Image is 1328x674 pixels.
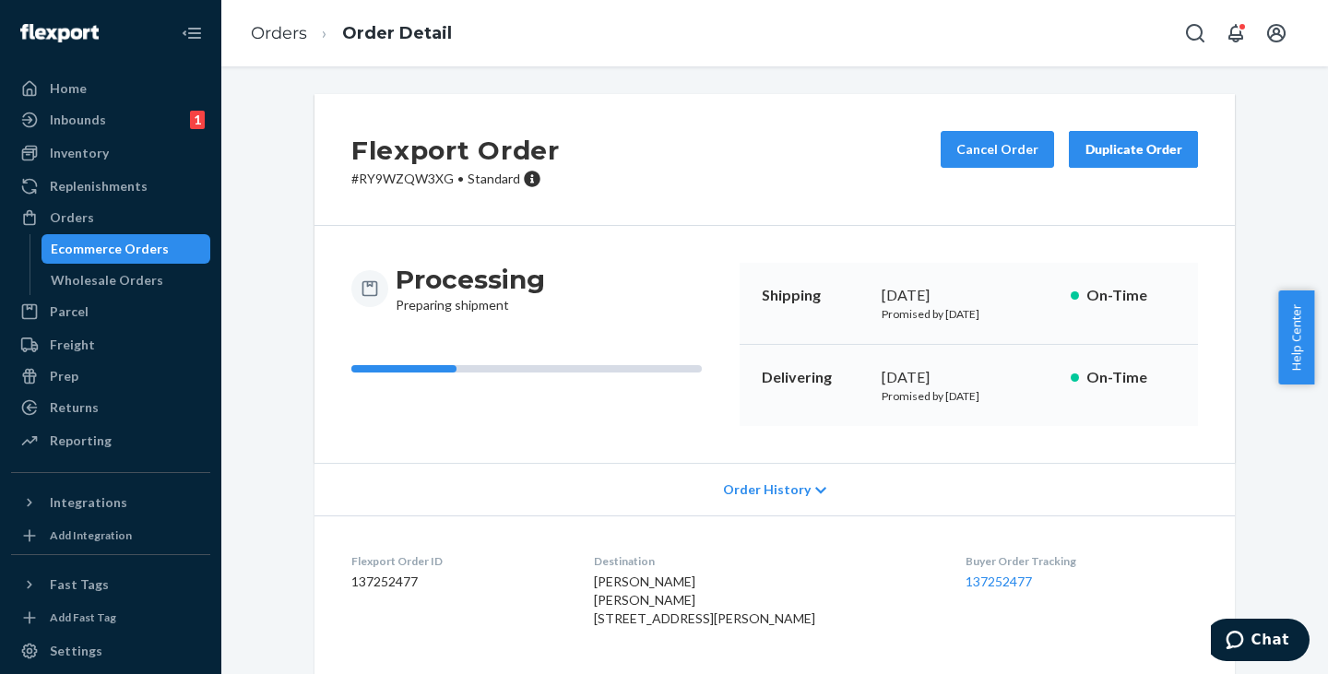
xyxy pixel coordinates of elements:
[1086,367,1176,388] p: On-Time
[1069,131,1198,168] button: Duplicate Order
[941,131,1054,168] button: Cancel Order
[11,105,210,135] a: Inbounds1
[11,203,210,232] a: Orders
[11,74,210,103] a: Home
[51,240,169,258] div: Ecommerce Orders
[882,306,1056,322] p: Promised by [DATE]
[50,79,87,98] div: Home
[50,177,148,195] div: Replenishments
[11,330,210,360] a: Freight
[41,234,211,264] a: Ecommerce Orders
[251,23,307,43] a: Orders
[11,393,210,422] a: Returns
[882,367,1056,388] div: [DATE]
[20,24,99,42] img: Flexport logo
[1085,140,1182,159] div: Duplicate Order
[11,570,210,599] button: Fast Tags
[50,432,112,450] div: Reporting
[11,525,210,547] a: Add Integration
[50,493,127,512] div: Integrations
[1086,285,1176,306] p: On-Time
[50,302,89,321] div: Parcel
[1211,619,1310,665] iframe: Opens a widget where you can chat to one of our agents
[351,553,564,569] dt: Flexport Order ID
[50,144,109,162] div: Inventory
[1177,15,1214,52] button: Open Search Box
[50,398,99,417] div: Returns
[762,367,867,388] p: Delivering
[11,488,210,517] button: Integrations
[50,336,95,354] div: Freight
[11,607,210,629] a: Add Fast Tag
[882,388,1056,404] p: Promised by [DATE]
[11,636,210,666] a: Settings
[396,263,545,314] div: Preparing shipment
[594,573,815,626] span: [PERSON_NAME] [PERSON_NAME] [STREET_ADDRESS][PERSON_NAME]
[50,208,94,227] div: Orders
[11,138,210,168] a: Inventory
[50,111,106,129] div: Inbounds
[351,170,560,188] p: # RY9WZQW3XG
[396,263,545,296] h3: Processing
[11,361,210,391] a: Prep
[50,642,102,660] div: Settings
[50,575,109,594] div: Fast Tags
[50,609,116,625] div: Add Fast Tag
[41,266,211,295] a: Wholesale Orders
[966,573,1032,589] a: 137252477
[51,271,163,290] div: Wholesale Orders
[11,297,210,326] a: Parcel
[1278,290,1314,384] button: Help Center
[468,171,520,186] span: Standard
[11,171,210,201] a: Replenishments
[762,285,867,306] p: Shipping
[723,480,811,499] span: Order History
[351,573,564,591] dd: 137252477
[190,111,205,129] div: 1
[966,553,1198,569] dt: Buyer Order Tracking
[882,285,1056,306] div: [DATE]
[594,553,937,569] dt: Destination
[457,171,464,186] span: •
[1258,15,1295,52] button: Open account menu
[11,426,210,455] a: Reporting
[1217,15,1254,52] button: Open notifications
[50,527,132,543] div: Add Integration
[173,15,210,52] button: Close Navigation
[351,131,560,170] h2: Flexport Order
[236,6,467,61] ol: breadcrumbs
[342,23,452,43] a: Order Detail
[50,367,78,385] div: Prep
